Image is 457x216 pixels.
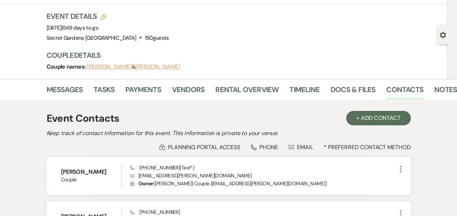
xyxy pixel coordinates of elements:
div: Planning Portal Access [159,143,240,151]
span: Owner [138,180,154,187]
span: Secret Gardens [GEOGRAPHIC_DATA] [47,34,137,42]
button: [PERSON_NAME] [135,64,180,70]
span: [PHONE_NUMBER] (Text*) [130,164,194,171]
a: Timeline [289,84,320,100]
h6: [PERSON_NAME] [61,168,121,176]
div: Email [288,143,313,151]
button: [PERSON_NAME] [87,64,132,70]
a: Payments [125,84,161,100]
a: Notes [434,84,457,100]
h3: Event Details [47,11,169,21]
a: Rental Overview [215,84,279,100]
a: Vendors [172,84,204,100]
div: * Preferred Contact Method [47,143,411,151]
a: Tasks [94,84,115,100]
span: Couple names: [47,63,87,70]
button: + Add Contact [346,111,411,125]
h3: Couple Details [47,50,441,60]
span: & [87,63,180,70]
div: Phone [251,143,278,151]
a: Messages [47,84,83,100]
p: [EMAIL_ADDRESS][PERSON_NAME][DOMAIN_NAME] [130,172,396,180]
a: Docs & Files [331,84,375,100]
a: Contacts [386,84,423,100]
span: | [62,24,98,31]
p: ( [PERSON_NAME] | Couple | [EMAIL_ADDRESS][PERSON_NAME][DOMAIN_NAME] ) [130,180,396,187]
span: 150 guests [145,34,169,42]
span: 549 days to go [63,24,98,31]
h1: Event Contacts [47,111,120,126]
h2: Keep track of contact information for this event. This information is private to your venue. [47,129,411,138]
span: [PHONE_NUMBER] [130,209,180,215]
span: Couple [61,176,121,183]
span: [DATE] [47,24,99,31]
button: Open lead details [440,31,446,38]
